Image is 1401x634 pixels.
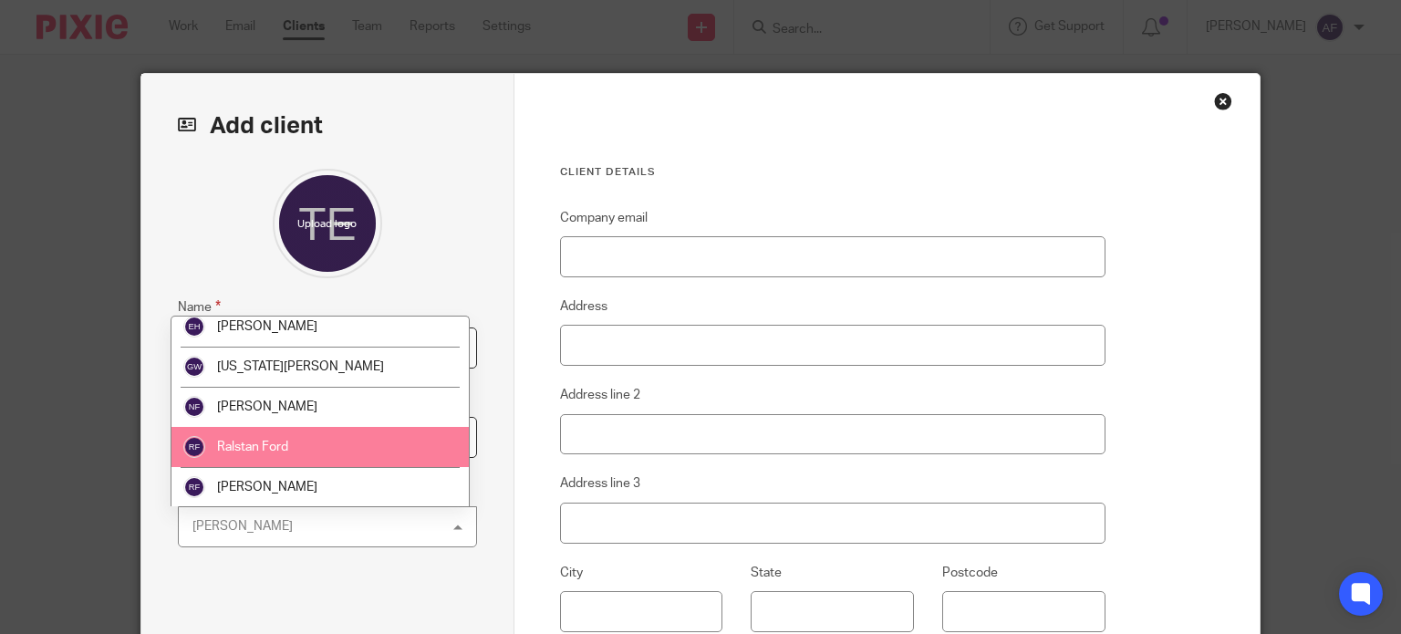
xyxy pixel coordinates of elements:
[183,396,205,418] img: svg%3E
[183,316,205,338] img: svg%3E
[560,564,583,582] label: City
[560,474,640,493] label: Address line 3
[942,564,998,582] label: Postcode
[560,386,640,404] label: Address line 2
[217,400,317,413] span: [PERSON_NAME]
[217,441,288,453] span: Ralstan Ford
[183,476,205,498] img: svg%3E
[178,110,477,141] h2: Add client
[560,209,648,227] label: Company email
[183,356,205,378] img: svg%3E
[560,165,1105,180] h3: Client details
[217,360,384,373] span: [US_STATE][PERSON_NAME]
[217,481,317,494] span: [PERSON_NAME]
[183,436,205,458] img: svg%3E
[751,564,782,582] label: State
[1214,92,1232,110] div: Close this dialog window
[560,297,607,316] label: Address
[217,320,317,333] span: [PERSON_NAME]
[192,520,293,533] div: [PERSON_NAME]
[178,296,221,317] label: Name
